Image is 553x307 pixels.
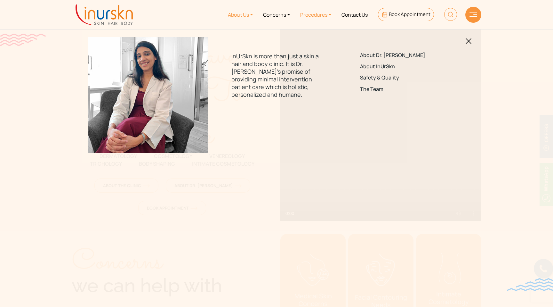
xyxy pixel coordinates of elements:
a: Procedures [295,3,336,27]
a: About Us [223,3,258,27]
a: About InUrSkn [360,63,450,70]
a: About Dr. [PERSON_NAME] [360,52,450,58]
img: menuabout [88,37,208,153]
a: The Team [360,86,450,92]
p: InUrSkn is more than just a skin a hair and body clinic. It is Dr. [PERSON_NAME]'s promise of pro... [231,52,321,98]
a: Safety & Quality [360,75,450,81]
img: hamLine.svg [469,12,477,17]
img: bluewave [507,278,553,291]
a: Contact Us [336,3,373,27]
a: Concerns [258,3,295,27]
img: inurskn-logo [76,4,133,25]
img: blackclosed [466,38,472,44]
span: Book Appointment [389,11,430,18]
img: HeaderSearch [444,8,457,21]
a: Book Appointment [378,8,434,21]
